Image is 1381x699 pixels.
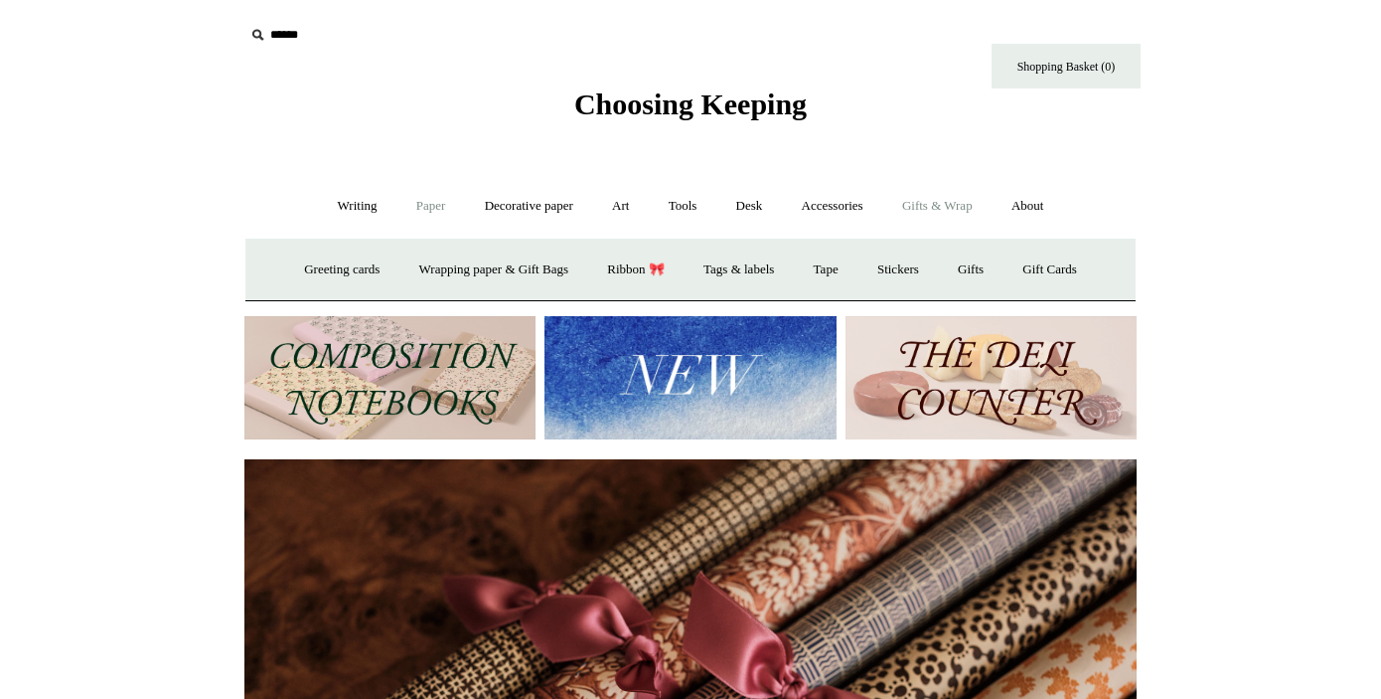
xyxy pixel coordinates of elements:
img: 202302 Composition ledgers.jpg__PID:69722ee6-fa44-49dd-a067-31375e5d54ec [244,316,536,440]
a: Writing [320,180,395,233]
a: Gifts [940,244,1001,296]
a: Ribbon 🎀 [589,244,683,296]
img: New.jpg__PID:f73bdf93-380a-4a35-bcfe-7823039498e1 [544,316,836,440]
a: Greeting cards [286,244,397,296]
a: Stickers [859,244,937,296]
a: Choosing Keeping [574,103,807,117]
a: Tools [651,180,715,233]
a: Tags & labels [686,244,792,296]
a: Decorative paper [467,180,591,233]
a: Desk [718,180,781,233]
img: The Deli Counter [845,316,1137,440]
a: Wrapping paper & Gift Bags [401,244,586,296]
span: Choosing Keeping [574,87,807,120]
a: Tape [796,244,856,296]
a: Art [594,180,647,233]
a: Gift Cards [1004,244,1095,296]
a: Accessories [784,180,881,233]
a: Gifts & Wrap [884,180,991,233]
a: About [994,180,1062,233]
a: Paper [398,180,464,233]
a: Shopping Basket (0) [992,44,1141,88]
